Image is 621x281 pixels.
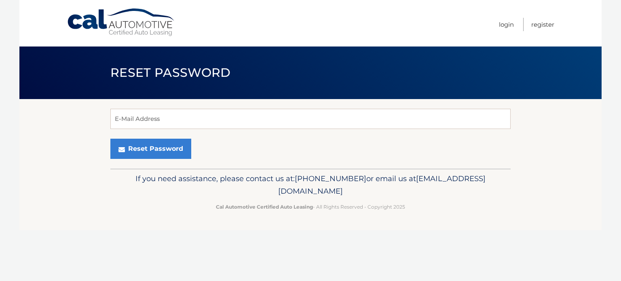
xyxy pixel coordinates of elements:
[110,139,191,159] button: Reset Password
[499,18,514,31] a: Login
[116,203,505,211] p: - All Rights Reserved - Copyright 2025
[216,204,313,210] strong: Cal Automotive Certified Auto Leasing
[110,65,230,80] span: Reset Password
[116,172,505,198] p: If you need assistance, please contact us at: or email us at
[110,109,511,129] input: E-Mail Address
[531,18,554,31] a: Register
[295,174,366,183] span: [PHONE_NUMBER]
[67,8,176,37] a: Cal Automotive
